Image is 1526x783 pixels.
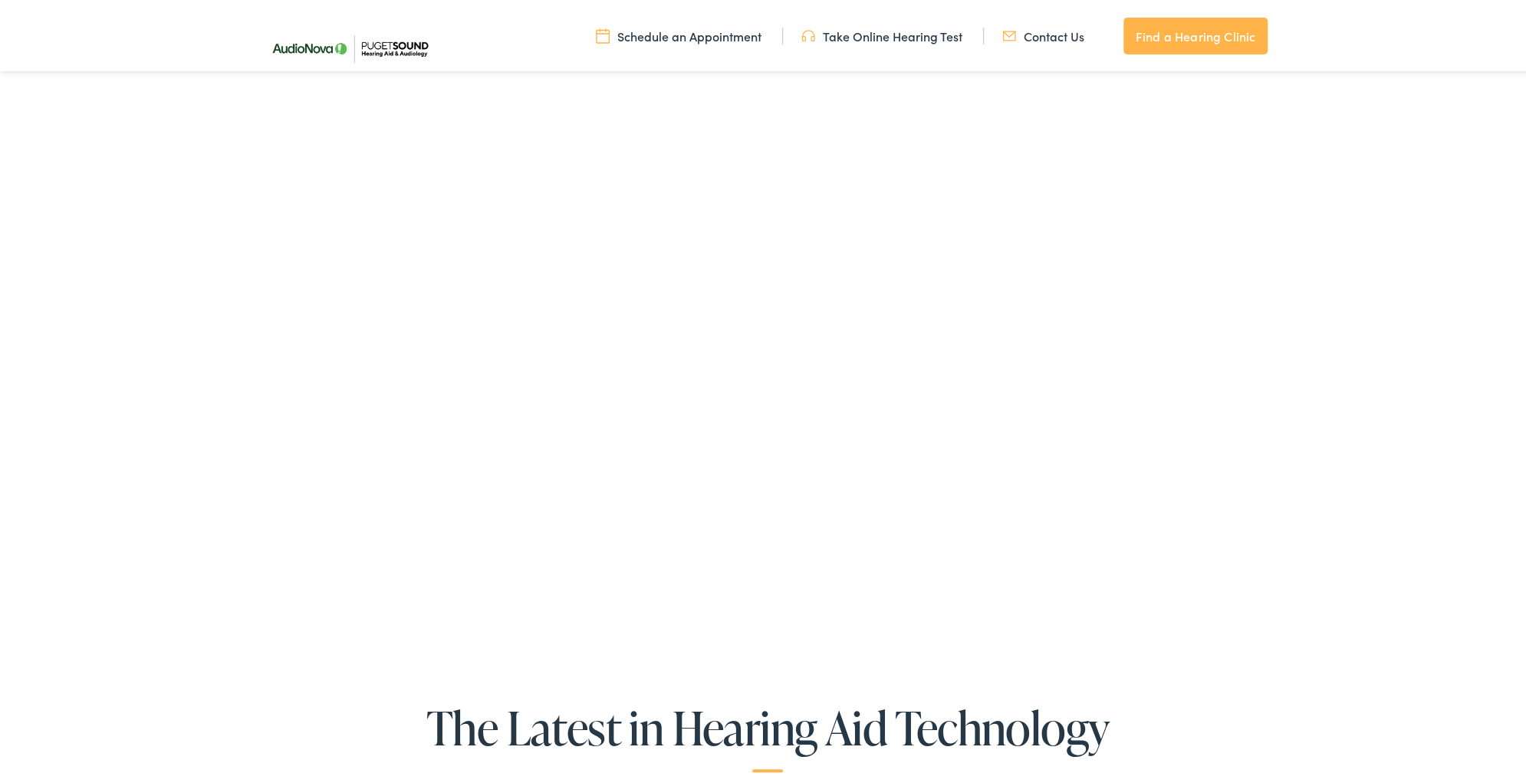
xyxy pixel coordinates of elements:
[801,25,815,42] img: utility icon
[596,25,610,42] img: utility icon
[61,57,1474,578] iframe: =0&&e.left>=0&&[DOMAIN_NAME]<=(window.innerHeight||document.documentElement.clientHeight)-n&&e.le...
[1002,25,1016,42] img: utility icon
[596,25,761,42] a: Schedule an Appointment
[1123,15,1268,52] a: Find a Hearing Clinic
[323,700,1212,770] h2: The Latest in Hearing Aid Technology
[801,25,962,42] a: Take Online Hearing Test
[1002,25,1084,42] a: Contact Us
